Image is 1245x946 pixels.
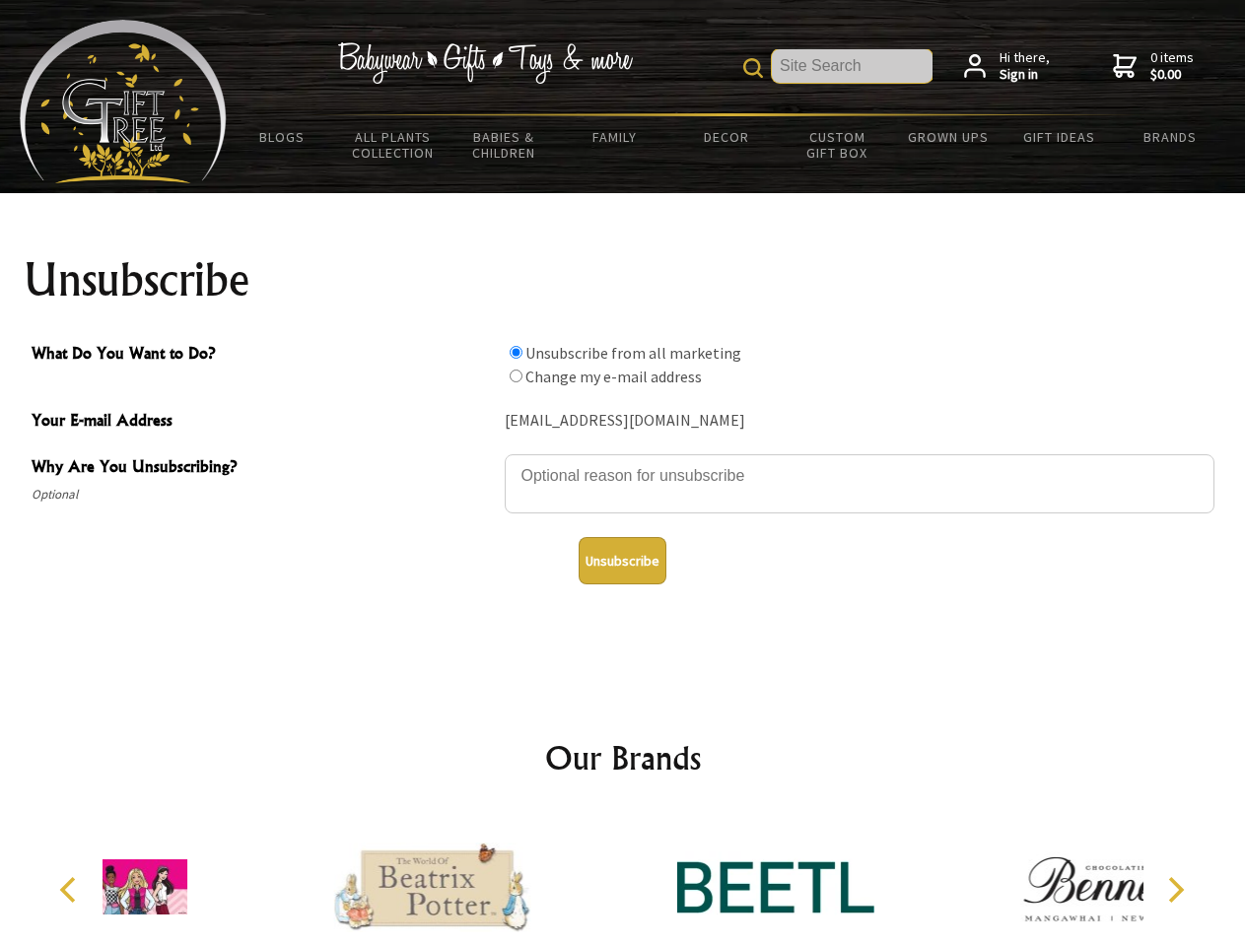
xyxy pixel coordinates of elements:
h2: Our Brands [39,734,1207,781]
span: What Do You Want to Do? [32,341,495,370]
input: What Do You Want to Do? [510,346,522,359]
strong: $0.00 [1150,66,1194,84]
a: 0 items$0.00 [1113,49,1194,84]
a: Babies & Children [449,116,560,173]
input: What Do You Want to Do? [510,370,522,382]
div: [EMAIL_ADDRESS][DOMAIN_NAME] [505,406,1214,437]
span: Your E-mail Address [32,408,495,437]
label: Change my e-mail address [525,367,702,386]
button: Next [1153,868,1197,912]
strong: Sign in [1000,66,1050,84]
a: Custom Gift Box [782,116,893,173]
a: Family [560,116,671,158]
input: Site Search [772,49,933,83]
a: Brands [1115,116,1226,158]
img: product search [743,58,763,78]
span: 0 items [1150,48,1194,84]
a: BLOGS [227,116,338,158]
img: Babyware - Gifts - Toys and more... [20,20,227,183]
span: Why Are You Unsubscribing? [32,454,495,483]
button: Unsubscribe [579,537,666,584]
span: Hi there, [1000,49,1050,84]
a: Hi there,Sign in [964,49,1050,84]
span: Optional [32,483,495,507]
a: All Plants Collection [338,116,450,173]
a: Decor [670,116,782,158]
img: Babywear - Gifts - Toys & more [337,42,633,84]
button: Previous [49,868,93,912]
textarea: Why Are You Unsubscribing? [505,454,1214,513]
a: Gift Ideas [1003,116,1115,158]
h1: Unsubscribe [24,256,1222,304]
label: Unsubscribe from all marketing [525,343,741,363]
a: Grown Ups [892,116,1003,158]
